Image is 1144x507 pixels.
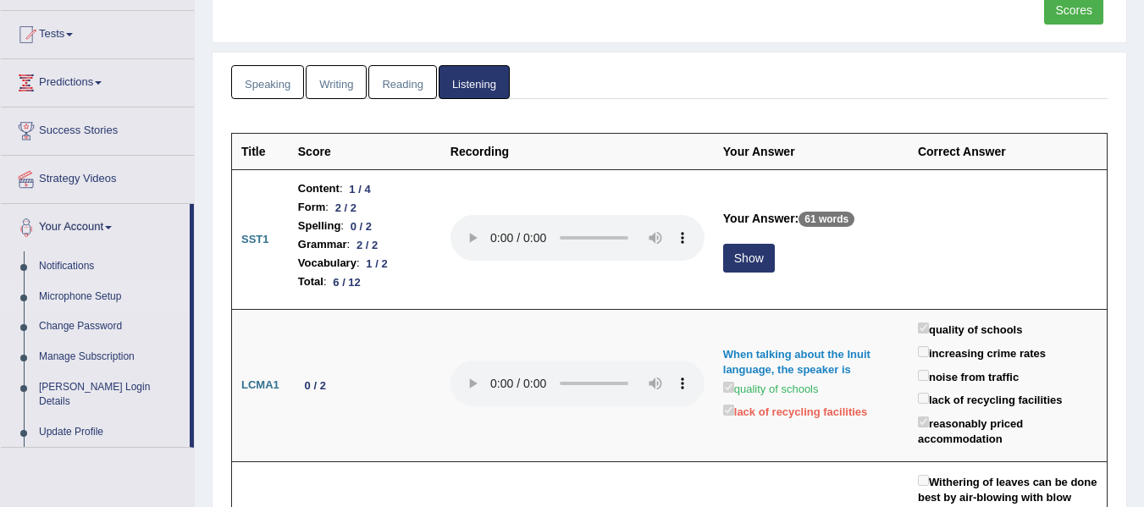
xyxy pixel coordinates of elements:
input: lack of recycling facilities [918,393,929,404]
div: 2 / 2 [350,236,384,254]
th: Recording [441,134,714,170]
li: : [298,217,432,235]
a: Update Profile [31,417,190,448]
b: Your Answer: [723,212,799,225]
div: 1 / 4 [343,180,378,198]
a: Your Account [1,204,190,246]
label: reasonably priced accommodation [918,413,1097,448]
p: 61 words [799,212,854,227]
label: lack of recycling facilities [723,401,868,421]
a: Notifications [31,251,190,282]
label: quality of schools [918,319,1023,339]
th: Correct Answer [909,134,1108,170]
a: Reading [368,65,436,100]
label: noise from traffic [918,366,1019,386]
b: Vocabulary [298,254,356,273]
input: lack of recycling facilities [723,405,734,416]
a: Predictions [1,59,194,102]
li: : [298,273,432,291]
input: Withering of leaves can be done best by air-blowing with blow fans. [918,475,929,486]
b: Total [298,273,323,291]
button: Show [723,244,775,273]
input: increasing crime rates [918,346,929,357]
b: Content [298,179,340,198]
li: : [298,179,432,198]
div: 0 / 2 [344,218,379,235]
th: Your Answer [714,134,909,170]
label: increasing crime rates [918,343,1046,362]
label: quality of schools [723,378,819,398]
b: SST1 [241,233,269,245]
li: : [298,254,432,273]
a: Strategy Videos [1,156,194,198]
a: Speaking [231,65,304,100]
div: When talking about the Inuit language, the speaker is [723,347,899,378]
input: quality of schools [723,382,734,393]
b: Grammar [298,235,347,254]
b: LCMA1 [241,378,279,391]
a: Writing [306,65,367,100]
div: 0 / 2 [298,377,333,394]
a: Success Stories [1,107,194,150]
div: 6 / 12 [327,273,368,291]
input: reasonably priced accommodation [918,416,929,427]
div: 1 / 2 [360,255,395,273]
b: Form [298,198,326,217]
div: 2 / 2 [329,199,363,217]
a: Microphone Setup [31,282,190,312]
label: lack of recycling facilities [918,389,1063,409]
a: Manage Subscription [31,342,190,372]
a: Tests [1,11,194,53]
li: : [298,198,432,217]
th: Score [289,134,441,170]
b: Spelling [298,217,341,235]
a: Change Password [31,311,190,342]
th: Title [232,134,289,170]
li: : [298,235,432,254]
a: Listening [439,65,510,100]
input: quality of schools [918,322,929,333]
a: [PERSON_NAME] Login Details [31,372,190,417]
input: noise from traffic [918,370,929,381]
